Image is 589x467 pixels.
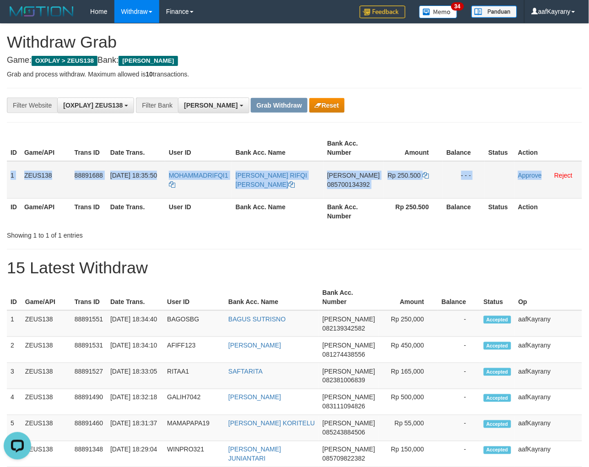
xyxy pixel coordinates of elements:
td: 88891551 [71,310,107,337]
th: Date Trans. [107,198,165,224]
td: 5 [7,415,22,441]
a: [PERSON_NAME] [228,394,281,401]
td: [DATE] 18:33:05 [107,363,163,389]
a: BAGUS SUTRISNO [228,315,286,323]
div: Showing 1 to 1 of 1 entries [7,227,238,240]
td: GALIH7042 [163,389,225,415]
td: aafKayrany [515,415,582,441]
h1: Withdraw Grab [7,33,582,51]
td: Rp 250,000 [379,310,438,337]
td: aafKayrany [515,310,582,337]
th: Bank Acc. Name [225,284,319,310]
div: Filter Website [7,98,57,113]
button: Reset [309,98,345,113]
img: MOTION_logo.png [7,5,76,18]
td: 4 [7,389,22,415]
th: ID [7,135,21,161]
td: Rp 500,000 [379,389,438,415]
th: Bank Acc. Name [232,198,324,224]
th: Bank Acc. Number [319,284,379,310]
span: Accepted [484,342,511,350]
td: ZEUS138 [21,161,71,199]
td: Rp 165,000 [379,363,438,389]
td: 1 [7,310,22,337]
th: Balance [443,135,485,161]
th: Game/API [21,198,71,224]
div: Filter Bank [136,98,178,113]
td: - [438,415,480,441]
th: User ID [165,198,232,224]
td: ZEUS138 [22,310,71,337]
a: [PERSON_NAME] JUNIANTARI [228,446,281,462]
span: Accepted [484,368,511,376]
td: aafKayrany [515,363,582,389]
span: Copy 083111094826 to clipboard [323,403,365,410]
th: Amount [384,135,443,161]
th: Date Trans. [107,284,163,310]
th: Date Trans. [107,135,165,161]
th: Bank Acc. Name [232,135,324,161]
td: - [438,389,480,415]
th: Op [515,284,582,310]
td: [DATE] 18:34:40 [107,310,163,337]
span: Copy 081274438556 to clipboard [323,351,365,358]
h4: Game: Bank: [7,56,582,65]
th: User ID [165,135,232,161]
td: [DATE] 18:32:18 [107,389,163,415]
th: Balance [438,284,480,310]
span: [PERSON_NAME] [184,102,238,109]
a: Reject [554,172,573,179]
a: Approve [518,172,542,179]
th: Trans ID [71,198,107,224]
span: [PERSON_NAME] [323,315,375,323]
th: Rp 250.500 [384,198,443,224]
span: [OXPLAY] ZEUS138 [63,102,123,109]
span: Accepted [484,446,511,454]
th: Trans ID [71,135,107,161]
td: Rp 450,000 [379,337,438,363]
h1: 15 Latest Withdraw [7,259,582,277]
th: ID [7,198,21,224]
span: Copy 085700134392 to clipboard [327,181,370,188]
span: [PERSON_NAME] [119,56,178,66]
button: [OXPLAY] ZEUS138 [57,98,134,113]
a: Copy 250500 to clipboard [423,172,429,179]
th: Bank Acc. Number [324,198,384,224]
td: 1 [7,161,21,199]
td: - [438,337,480,363]
th: Status [485,198,514,224]
span: [PERSON_NAME] [327,172,380,179]
td: 88891460 [71,415,107,441]
td: - - - [443,161,485,199]
th: User ID [163,284,225,310]
td: 88891490 [71,389,107,415]
td: ZEUS138 [22,337,71,363]
th: ID [7,284,22,310]
span: [PERSON_NAME] [323,394,375,401]
td: MAMAPAPA19 [163,415,225,441]
span: [PERSON_NAME] [323,420,375,427]
a: [PERSON_NAME] [228,342,281,349]
img: Button%20Memo.svg [419,5,458,18]
th: Status [485,135,514,161]
span: Copy 082381006839 to clipboard [323,377,365,384]
th: Action [514,198,582,224]
td: - [438,363,480,389]
th: Action [514,135,582,161]
td: BAGOSBG [163,310,225,337]
span: [DATE] 18:35:50 [110,172,157,179]
a: [PERSON_NAME] RIFQI [PERSON_NAME] [236,172,307,188]
span: Copy 085243884506 to clipboard [323,429,365,436]
button: Grab Withdraw [251,98,307,113]
a: SAFTARITA [228,368,263,375]
td: Rp 55,000 [379,415,438,441]
span: Rp 250.500 [388,172,421,179]
a: MOHAMMADRIFQI1 [169,172,228,188]
th: Balance [443,198,485,224]
span: Copy 082139342582 to clipboard [323,325,365,332]
span: [PERSON_NAME] [323,446,375,453]
td: 88891531 [71,337,107,363]
td: 3 [7,363,22,389]
th: Status [480,284,515,310]
span: Copy 085709822382 to clipboard [323,455,365,462]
